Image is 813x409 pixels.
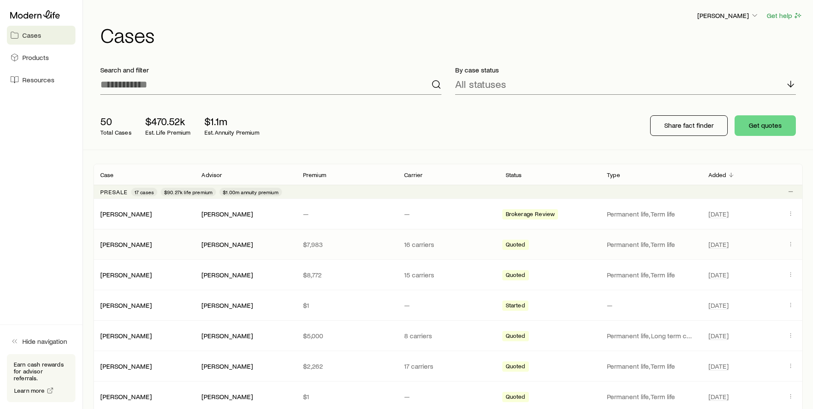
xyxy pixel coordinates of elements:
span: [DATE] [708,331,729,340]
span: [DATE] [708,210,729,218]
div: [PERSON_NAME] [100,362,152,371]
p: Permanent life, Term life [607,240,694,249]
span: Quoted [506,241,525,250]
p: Status [506,171,522,178]
p: — [607,301,694,310]
p: By case status [455,66,796,74]
p: Total Cases [100,129,132,136]
div: [PERSON_NAME] [100,271,152,280]
p: 16 carriers [404,240,492,249]
button: Share fact finder [650,115,728,136]
span: Resources [22,75,54,84]
p: Advisor [201,171,222,178]
p: $1 [303,301,390,310]
p: $7,983 [303,240,390,249]
a: [PERSON_NAME] [100,362,152,370]
span: [DATE] [708,362,729,370]
span: Quoted [506,363,525,372]
div: [PERSON_NAME] [201,271,253,280]
p: Carrier [404,171,423,178]
span: $90.27k life premium [164,189,213,195]
span: Quoted [506,393,525,402]
span: Hide navigation [22,337,67,346]
p: Case [100,171,114,178]
p: Earn cash rewards for advisor referrals. [14,361,69,382]
div: [PERSON_NAME] [100,331,152,340]
p: 8 carriers [404,331,492,340]
div: [PERSON_NAME] [100,392,152,401]
p: Permanent life, Long term care (linked benefit) [607,331,694,340]
p: [PERSON_NAME] [697,11,759,20]
p: $2,262 [303,362,390,370]
div: [PERSON_NAME] [201,331,253,340]
button: Hide navigation [7,332,75,351]
p: Premium [303,171,326,178]
div: Earn cash rewards for advisor referrals.Learn more [7,354,75,402]
div: [PERSON_NAME] [201,301,253,310]
span: [DATE] [708,301,729,310]
span: $1.00m annuity premium [223,189,279,195]
span: [DATE] [708,392,729,401]
p: $1 [303,392,390,401]
span: [DATE] [708,271,729,279]
button: Get quotes [735,115,796,136]
p: Est. Life Premium [145,129,191,136]
p: $5,000 [303,331,390,340]
span: [DATE] [708,240,729,249]
a: [PERSON_NAME] [100,271,152,279]
p: — [404,210,492,218]
span: Brokerage Review [506,211,555,220]
span: Started [506,302,525,311]
button: Get help [766,11,803,21]
p: Permanent life, Term life [607,392,694,401]
p: $1.1m [204,115,259,127]
button: [PERSON_NAME] [697,11,759,21]
a: Cases [7,26,75,45]
p: 17 carriers [404,362,492,370]
div: [PERSON_NAME] [201,392,253,401]
a: [PERSON_NAME] [100,331,152,340]
p: Type [607,171,620,178]
p: $8,772 [303,271,390,279]
div: [PERSON_NAME] [201,362,253,371]
p: Permanent life, Term life [607,271,694,279]
p: 50 [100,115,132,127]
p: — [404,392,492,401]
div: [PERSON_NAME] [201,210,253,219]
a: [PERSON_NAME] [100,240,152,248]
div: [PERSON_NAME] [100,240,152,249]
span: Learn more [14,388,45,394]
span: Quoted [506,271,525,280]
p: $470.52k [145,115,191,127]
p: Permanent life, Term life [607,210,694,218]
a: Resources [7,70,75,89]
a: [PERSON_NAME] [100,392,152,400]
a: [PERSON_NAME] [100,301,152,309]
p: 15 carriers [404,271,492,279]
p: All statuses [455,78,506,90]
p: — [404,301,492,310]
span: 17 cases [135,189,154,195]
div: [PERSON_NAME] [201,240,253,249]
a: [PERSON_NAME] [100,210,152,218]
p: Added [708,171,726,178]
p: Presale [100,189,128,195]
h1: Cases [100,24,803,45]
span: Quoted [506,332,525,341]
p: Est. Annuity Premium [204,129,259,136]
p: Share fact finder [664,121,714,129]
p: Permanent life, Term life [607,362,694,370]
p: — [303,210,390,218]
div: [PERSON_NAME] [100,301,152,310]
span: Cases [22,31,41,39]
a: Products [7,48,75,67]
p: Search and filter [100,66,441,74]
span: Products [22,53,49,62]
